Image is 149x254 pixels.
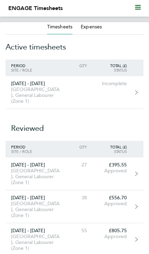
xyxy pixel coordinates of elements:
div: [GEOGRAPHIC_DATA], General Labourer (Zone 1) [6,168,66,185]
span: Period [11,63,25,68]
div: [DATE] - [DATE] [6,195,66,201]
div: [GEOGRAPHIC_DATA], General Labourer (Zone 1) [6,234,66,251]
div: £395.55 [93,162,132,168]
div: Site / Role [6,68,66,72]
li: ENGAGE Timesheets [8,4,63,12]
div: 38 [66,195,93,201]
div: 55 [66,228,93,234]
div: £556.70 [93,195,132,201]
div: 27 [66,162,93,168]
div: [GEOGRAPHIC_DATA], General Labourer (Zone 1) [6,87,66,104]
a: [DATE] - [DATE][GEOGRAPHIC_DATA], General Labourer (Zone 1)38£556.70Approved [6,190,143,223]
div: [DATE] - [DATE] [6,81,66,87]
div: Status [93,149,132,154]
a: [DATE] - [DATE][GEOGRAPHIC_DATA], General Labourer (Zone 1)27£395.55Approved [6,157,143,190]
div: Total (£) [93,63,132,68]
div: Qty [66,145,93,149]
div: [DATE] - [DATE] [6,228,66,234]
div: [DATE] - [DATE] [6,162,66,168]
div: Approved [93,201,132,207]
div: Status [93,68,132,72]
button: Timesheets [47,24,72,30]
div: Approved [93,234,132,239]
h2: Active timesheets [6,35,143,60]
h2: Reviewed [6,109,143,141]
div: Approved [93,168,132,174]
span: Period [11,144,25,149]
div: Total (£) [93,145,132,149]
a: [DATE] - [DATE][GEOGRAPHIC_DATA], General Labourer (Zone 1)Incomplete [6,76,143,109]
button: Expenses [81,24,102,30]
div: Incomplete [93,81,132,87]
div: [GEOGRAPHIC_DATA], General Labourer (Zone 1) [6,201,66,218]
div: Site / Role [6,149,66,154]
div: Qty [66,63,93,68]
div: £805.75 [93,228,132,234]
